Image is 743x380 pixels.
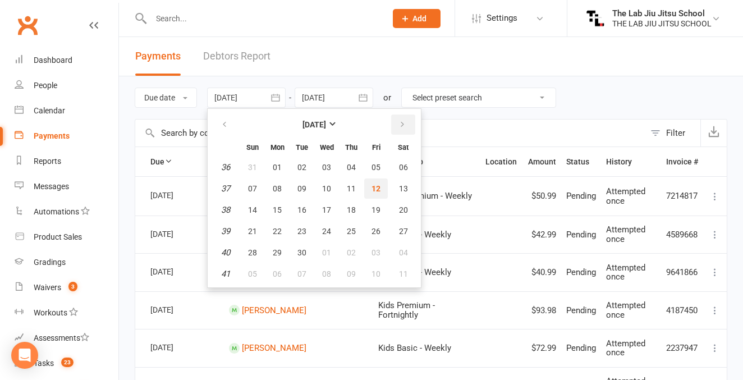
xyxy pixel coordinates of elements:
span: 19 [371,205,380,214]
th: Location [480,147,522,176]
div: [DATE] [150,225,202,242]
em: 40 [221,248,230,258]
a: Assessments [15,326,118,351]
span: 27 [399,227,408,236]
th: Amount [522,147,561,176]
button: 10 [364,264,388,284]
span: 12 [371,184,380,193]
span: 03 [322,163,331,172]
span: 01 [322,248,331,257]
button: 21 [241,221,264,241]
button: 08 [265,178,289,199]
button: Payments [135,37,181,76]
td: 7214817 [661,176,703,215]
span: 23 [297,227,306,236]
button: 11 [389,264,418,284]
td: $50.99 [522,176,561,215]
span: 22 [273,227,282,236]
span: 24 [322,227,331,236]
span: Settings [487,6,517,31]
button: 19 [364,200,388,220]
span: 14 [248,205,257,214]
a: Workouts [15,300,118,326]
div: Gradings [34,258,66,267]
div: Automations [34,207,79,216]
span: 10 [322,184,331,193]
span: Attempted once [606,338,645,358]
button: 15 [265,200,289,220]
span: 06 [273,269,282,278]
button: 05 [364,157,388,177]
div: THE LAB JIU JITSU SCHOOL [612,19,712,29]
span: Attempted once [606,225,645,244]
button: 03 [364,242,388,263]
td: 4589668 [661,216,703,254]
button: 08 [315,264,338,284]
button: 30 [290,242,314,263]
div: Workouts [34,308,67,317]
span: Kids Basic - Weekly [378,343,451,353]
span: Pending [566,230,596,240]
span: 04 [399,248,408,257]
em: 38 [221,205,230,215]
button: 18 [340,200,363,220]
a: [PERSON_NAME] [242,343,306,353]
span: 08 [273,184,282,193]
div: Calendar [34,106,65,115]
button: 03 [315,157,338,177]
td: $40.99 [522,253,561,291]
span: 16 [297,205,306,214]
a: Automations [15,199,118,225]
span: 29 [273,248,282,257]
button: 12 [364,178,388,199]
a: Waivers 3 [15,275,118,300]
span: 15 [273,205,282,214]
span: 18 [347,205,356,214]
button: Add [393,9,441,28]
span: 25 [347,227,356,236]
a: Product Sales [15,225,118,250]
th: Status [561,147,601,176]
span: 08 [322,269,331,278]
div: Assessments [34,333,89,342]
small: Friday [372,143,380,152]
span: 04 [347,163,356,172]
span: 20 [399,205,408,214]
div: Messages [34,182,69,191]
div: [DATE] [150,263,202,280]
td: $93.98 [522,291,561,329]
span: 07 [297,269,306,278]
span: Kids Premium - Fortnightly [378,300,435,320]
div: Open Intercom Messenger [11,342,38,369]
button: 16 [290,200,314,220]
span: Add [412,14,426,23]
a: Dashboard [15,48,118,73]
button: 01 [315,242,338,263]
div: Product Sales [34,232,82,241]
div: Tasks [34,359,54,368]
button: 23 [290,221,314,241]
a: [PERSON_NAME] [242,305,306,315]
em: 37 [221,184,230,194]
span: 06 [399,163,408,172]
th: Invoice # [661,147,703,176]
span: Pending [566,267,596,277]
span: Attempted once [606,186,645,206]
button: 17 [315,200,338,220]
small: Thursday [345,143,357,152]
span: 13 [399,184,408,193]
span: 11 [399,269,408,278]
span: 05 [371,163,380,172]
button: 09 [340,264,363,284]
span: 26 [371,227,380,236]
button: 07 [290,264,314,284]
button: 05 [241,264,264,284]
td: $42.99 [522,216,561,254]
span: 23 [61,358,74,367]
div: Dashboard [34,56,72,65]
small: Saturday [398,143,409,152]
div: People [34,81,57,90]
strong: [DATE] [302,120,326,129]
div: [DATE] [150,301,202,318]
a: Calendar [15,98,118,123]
